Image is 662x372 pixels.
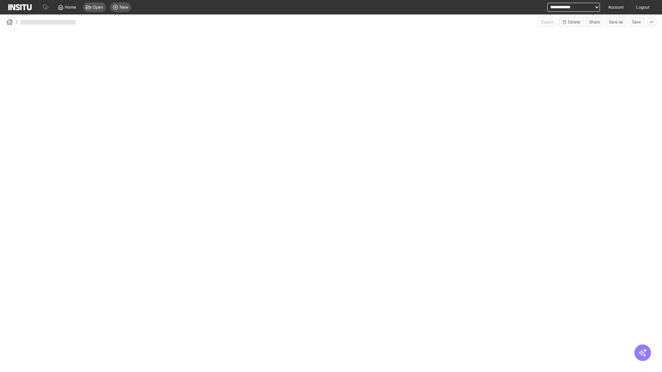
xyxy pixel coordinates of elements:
[93,4,103,10] span: Open
[8,4,32,10] img: Logo
[65,4,76,10] span: Home
[16,19,18,25] span: /
[606,17,626,27] button: Save as
[538,17,556,27] button: Export
[120,4,128,10] span: New
[629,17,644,27] button: Save
[586,17,603,27] button: Share
[6,18,18,26] button: /
[559,17,583,27] button: Delete
[538,17,556,27] span: Can currently only export from Insights reports.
